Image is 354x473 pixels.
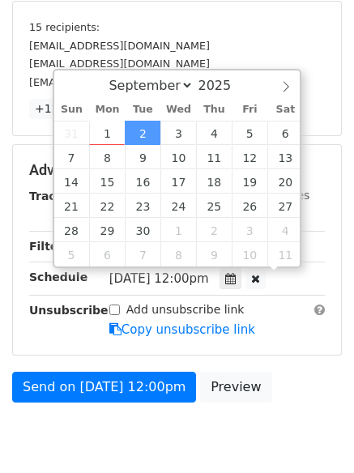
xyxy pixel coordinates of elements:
a: +12 more [29,99,97,119]
span: September 20, 2025 [267,169,303,194]
span: October 5, 2025 [54,242,90,266]
span: September 2, 2025 [125,121,160,145]
iframe: Chat Widget [273,395,354,473]
span: September 15, 2025 [89,169,125,194]
span: September 28, 2025 [54,218,90,242]
span: September 8, 2025 [89,145,125,169]
span: September 26, 2025 [232,194,267,218]
span: Tue [125,104,160,115]
span: Sun [54,104,90,115]
input: Year [194,78,252,93]
a: Send on [DATE] 12:00pm [12,372,196,403]
strong: Unsubscribe [29,304,109,317]
span: October 3, 2025 [232,218,267,242]
span: September 12, 2025 [232,145,267,169]
span: September 24, 2025 [160,194,196,218]
span: October 8, 2025 [160,242,196,266]
span: October 1, 2025 [160,218,196,242]
span: September 4, 2025 [196,121,232,145]
span: September 18, 2025 [196,169,232,194]
a: Copy unsubscribe link [109,322,255,337]
a: Preview [200,372,271,403]
label: Add unsubscribe link [126,301,245,318]
span: September 1, 2025 [89,121,125,145]
span: September 19, 2025 [232,169,267,194]
span: September 27, 2025 [267,194,303,218]
span: September 30, 2025 [125,218,160,242]
span: September 9, 2025 [125,145,160,169]
strong: Schedule [29,271,87,283]
span: September 10, 2025 [160,145,196,169]
span: September 16, 2025 [125,169,160,194]
span: Sat [267,104,303,115]
span: September 29, 2025 [89,218,125,242]
span: September 5, 2025 [232,121,267,145]
span: September 11, 2025 [196,145,232,169]
strong: Filters [29,240,70,253]
span: September 17, 2025 [160,169,196,194]
span: September 25, 2025 [196,194,232,218]
small: [EMAIL_ADDRESS][DOMAIN_NAME] [29,40,210,52]
span: October 2, 2025 [196,218,232,242]
span: [DATE] 12:00pm [109,271,209,286]
span: September 6, 2025 [267,121,303,145]
span: September 7, 2025 [54,145,90,169]
span: September 13, 2025 [267,145,303,169]
span: August 31, 2025 [54,121,90,145]
span: October 10, 2025 [232,242,267,266]
span: October 9, 2025 [196,242,232,266]
small: [EMAIL_ADDRESS][DOMAIN_NAME] [29,76,210,88]
span: Wed [160,104,196,115]
strong: Tracking [29,190,83,202]
span: September 21, 2025 [54,194,90,218]
h5: Advanced [29,161,325,179]
span: Fri [232,104,267,115]
span: October 4, 2025 [267,218,303,242]
span: September 22, 2025 [89,194,125,218]
small: 15 recipients: [29,21,100,33]
span: Thu [196,104,232,115]
span: September 23, 2025 [125,194,160,218]
span: October 7, 2025 [125,242,160,266]
span: September 3, 2025 [160,121,196,145]
span: October 11, 2025 [267,242,303,266]
span: Mon [89,104,125,115]
span: October 6, 2025 [89,242,125,266]
small: [EMAIL_ADDRESS][DOMAIN_NAME] [29,58,210,70]
span: September 14, 2025 [54,169,90,194]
